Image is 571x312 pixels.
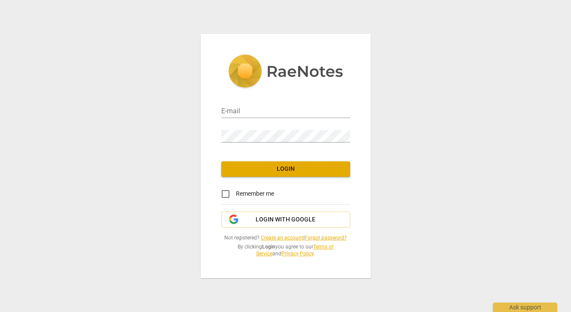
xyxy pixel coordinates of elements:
[221,234,350,242] span: Not registered? |
[221,243,350,257] span: By clicking you agree to our and .
[281,251,314,257] a: Privacy Policy
[236,189,274,198] span: Remember me
[221,212,350,228] button: Login with Google
[256,215,315,224] span: Login with Google
[228,55,343,90] img: 5ac2273c67554f335776073100b6d88f.svg
[305,235,347,241] a: Forgot password?
[221,161,350,177] button: Login
[262,244,275,250] b: Login
[261,235,303,241] a: Create an account
[228,165,343,173] span: Login
[493,303,557,312] div: Ask support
